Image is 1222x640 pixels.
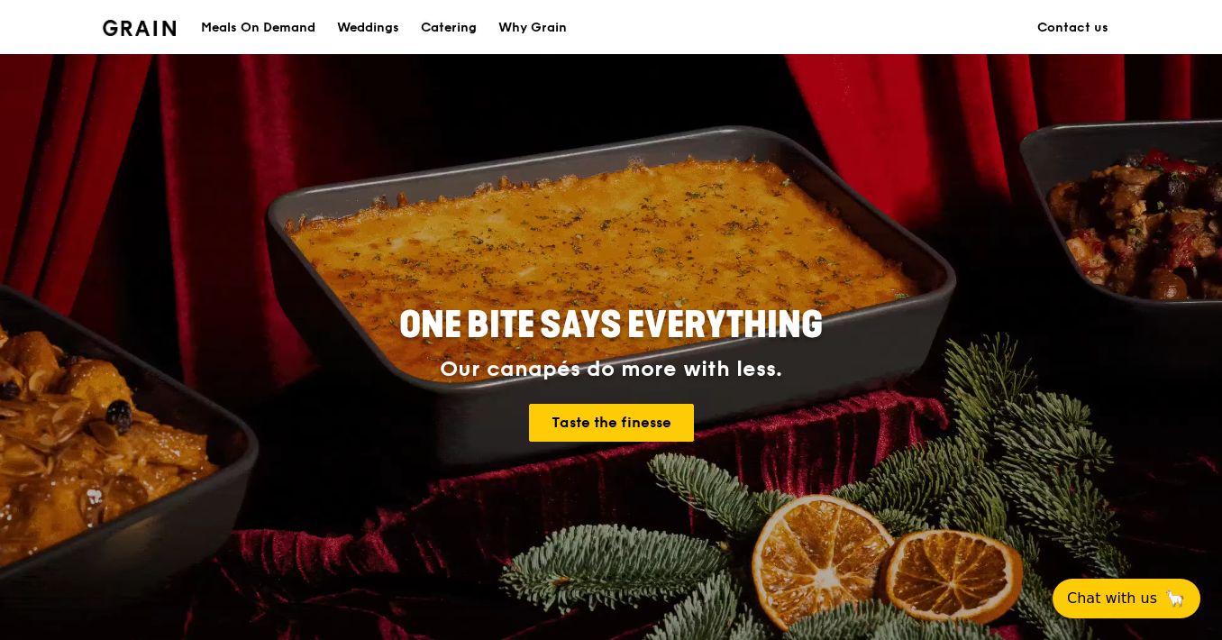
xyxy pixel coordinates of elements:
[337,1,399,55] div: Weddings
[529,404,694,442] a: Taste the finesse
[498,1,567,55] div: Why Grain
[421,1,477,55] div: Catering
[1164,588,1186,609] span: 🦙
[1067,588,1157,609] span: Chat with us
[1053,579,1200,618] button: Chat with us🦙
[103,20,176,36] img: Grain
[1026,1,1119,55] a: Contact us
[287,357,935,382] div: Our canapés do more with less.
[488,1,578,55] a: Why Grain
[201,1,315,55] div: Meals On Demand
[326,1,410,55] a: Weddings
[410,1,488,55] a: Catering
[399,304,823,347] span: ONE BITE SAYS EVERYTHING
